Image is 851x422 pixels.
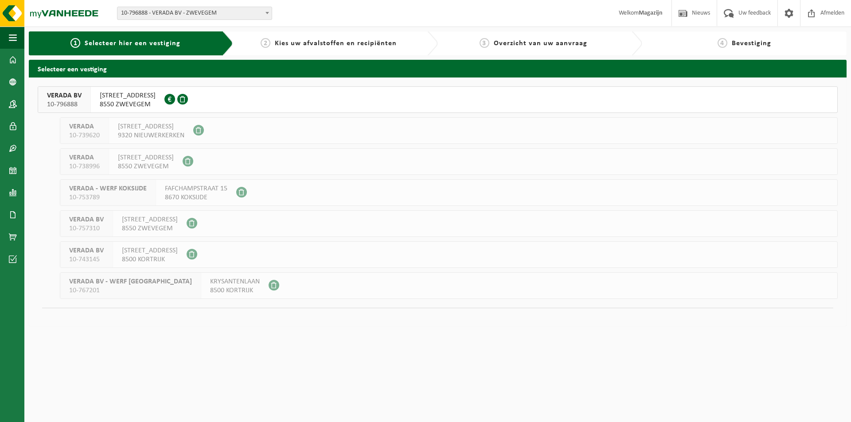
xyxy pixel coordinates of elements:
[47,91,82,100] span: VERADA BV
[118,162,174,171] span: 8550 ZWEVEGEM
[261,38,270,48] span: 2
[69,162,100,171] span: 10-738996
[118,153,174,162] span: [STREET_ADDRESS]
[69,246,104,255] span: VERADA BV
[69,286,192,295] span: 10-767201
[210,286,260,295] span: 8500 KORTRIJK
[69,277,192,286] span: VERADA BV - WERF [GEOGRAPHIC_DATA]
[494,40,587,47] span: Overzicht van uw aanvraag
[122,255,178,264] span: 8500 KORTRIJK
[118,122,184,131] span: [STREET_ADDRESS]
[70,38,80,48] span: 1
[122,246,178,255] span: [STREET_ADDRESS]
[69,184,147,193] span: VERADA - WERF KOKSIJDE
[718,38,727,48] span: 4
[100,100,156,109] span: 8550 ZWEVEGEM
[118,131,184,140] span: 9320 NIEUWERKERKEN
[69,193,147,202] span: 10-753789
[732,40,771,47] span: Bevestiging
[69,153,100,162] span: VERADA
[69,131,100,140] span: 10-739620
[69,255,104,264] span: 10-743145
[165,184,227,193] span: FAFCHAMPSTRAAT 15
[275,40,397,47] span: Kies uw afvalstoffen en recipiënten
[38,86,838,113] button: VERADA BV 10-796888 [STREET_ADDRESS]8550 ZWEVEGEM
[100,91,156,100] span: [STREET_ADDRESS]
[210,277,260,286] span: KRYSANTENLAAN
[69,224,104,233] span: 10-757310
[117,7,272,20] span: 10-796888 - VERADA BV - ZWEVEGEM
[4,403,148,422] iframe: chat widget
[117,7,272,19] span: 10-796888 - VERADA BV - ZWEVEGEM
[122,224,178,233] span: 8550 ZWEVEGEM
[69,122,100,131] span: VERADA
[165,193,227,202] span: 8670 KOKSIJDE
[47,100,82,109] span: 10-796888
[639,10,663,16] strong: Magazijn
[29,60,847,77] h2: Selecteer een vestiging
[122,215,178,224] span: [STREET_ADDRESS]
[85,40,180,47] span: Selecteer hier een vestiging
[69,215,104,224] span: VERADA BV
[480,38,489,48] span: 3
